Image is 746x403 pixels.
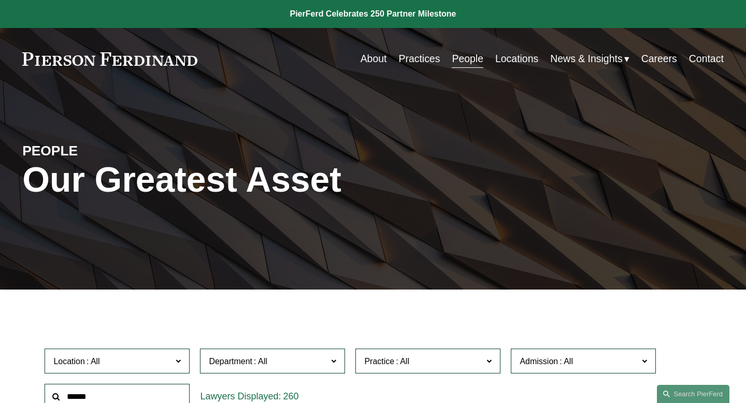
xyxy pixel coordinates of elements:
[550,49,629,69] a: folder dropdown
[22,160,490,200] h1: Our Greatest Asset
[283,391,298,401] span: 260
[657,385,729,403] a: Search this site
[364,357,394,366] span: Practice
[520,357,558,366] span: Admission
[495,49,538,69] a: Locations
[550,50,622,68] span: News & Insights
[641,49,677,69] a: Careers
[452,49,483,69] a: People
[209,357,252,366] span: Department
[53,357,85,366] span: Location
[398,49,440,69] a: Practices
[689,49,724,69] a: Contact
[361,49,387,69] a: About
[22,142,197,160] h4: PEOPLE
